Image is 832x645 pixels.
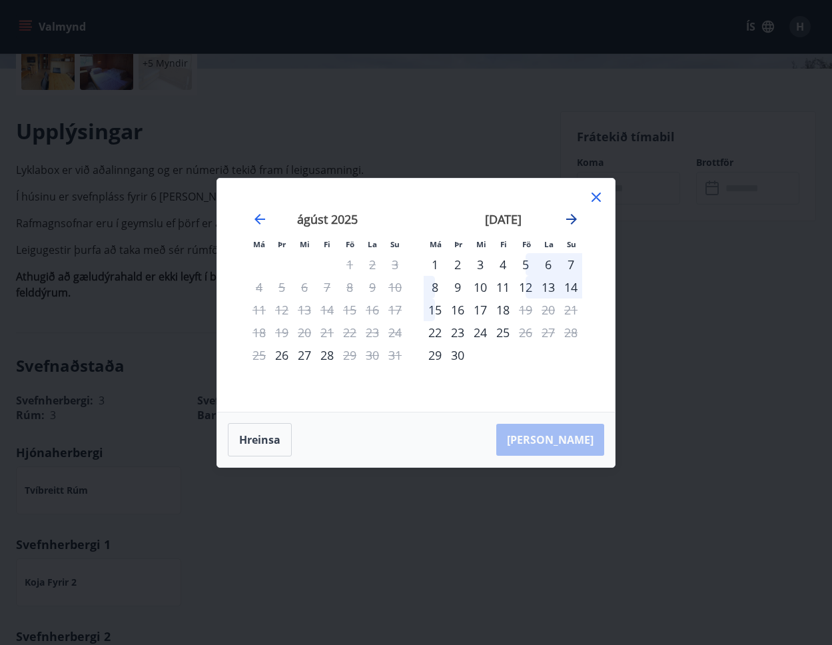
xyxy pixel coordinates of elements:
div: 16 [446,299,469,321]
div: 28 [316,344,338,366]
div: 30 [446,344,469,366]
div: Move backward to switch to the previous month. [252,211,268,227]
td: Not available. laugardagur, 9. ágúst 2025 [361,276,384,299]
td: Not available. miðvikudagur, 6. ágúst 2025 [293,276,316,299]
div: Aðeins innritun í boði [424,253,446,276]
td: Choose laugardagur, 6. september 2025 as your check-in date. It’s available. [537,253,560,276]
strong: ágúst 2025 [297,211,358,227]
div: 24 [469,321,492,344]
td: Not available. sunnudagur, 3. ágúst 2025 [384,253,406,276]
div: Calendar [233,195,599,396]
div: Aðeins útritun í boði [514,321,537,344]
td: Choose sunnudagur, 14. september 2025 as your check-in date. It’s available. [560,276,582,299]
small: Mi [476,239,486,249]
td: Not available. sunnudagur, 31. ágúst 2025 [384,344,406,366]
td: Not available. föstudagur, 1. ágúst 2025 [338,253,361,276]
td: Choose þriðjudagur, 9. september 2025 as your check-in date. It’s available. [446,276,469,299]
button: Hreinsa [228,423,292,456]
td: Not available. mánudagur, 4. ágúst 2025 [248,276,270,299]
td: Not available. föstudagur, 29. ágúst 2025 [338,344,361,366]
td: Choose mánudagur, 22. september 2025 as your check-in date. It’s available. [424,321,446,344]
td: Choose mánudagur, 29. september 2025 as your check-in date. It’s available. [424,344,446,366]
td: Choose mánudagur, 15. september 2025 as your check-in date. It’s available. [424,299,446,321]
div: 10 [469,276,492,299]
td: Choose miðvikudagur, 24. september 2025 as your check-in date. It’s available. [469,321,492,344]
td: Not available. fimmtudagur, 21. ágúst 2025 [316,321,338,344]
td: Not available. sunnudagur, 24. ágúst 2025 [384,321,406,344]
td: Choose þriðjudagur, 2. september 2025 as your check-in date. It’s available. [446,253,469,276]
div: 5 [514,253,537,276]
td: Choose miðvikudagur, 3. september 2025 as your check-in date. It’s available. [469,253,492,276]
strong: [DATE] [485,211,522,227]
td: Not available. sunnudagur, 10. ágúst 2025 [384,276,406,299]
td: Not available. fimmtudagur, 7. ágúst 2025 [316,276,338,299]
small: Fi [500,239,507,249]
td: Not available. sunnudagur, 28. september 2025 [560,321,582,344]
div: 3 [469,253,492,276]
div: 25 [492,321,514,344]
td: Not available. föstudagur, 19. september 2025 [514,299,537,321]
td: Not available. laugardagur, 23. ágúst 2025 [361,321,384,344]
td: Choose miðvikudagur, 10. september 2025 as your check-in date. It’s available. [469,276,492,299]
div: 7 [560,253,582,276]
td: Not available. laugardagur, 30. ágúst 2025 [361,344,384,366]
small: La [544,239,554,249]
td: Not available. þriðjudagur, 12. ágúst 2025 [270,299,293,321]
div: Move forward to switch to the next month. [564,211,580,227]
small: Fö [522,239,531,249]
div: Aðeins innritun í boði [424,344,446,366]
div: 15 [424,299,446,321]
small: La [368,239,377,249]
td: Not available. mánudagur, 25. ágúst 2025 [248,344,270,366]
td: Not available. sunnudagur, 21. september 2025 [560,299,582,321]
div: 23 [446,321,469,344]
td: Not available. föstudagur, 22. ágúst 2025 [338,321,361,344]
div: 17 [469,299,492,321]
td: Choose þriðjudagur, 23. september 2025 as your check-in date. It’s available. [446,321,469,344]
small: Má [430,239,442,249]
td: Choose fimmtudagur, 11. september 2025 as your check-in date. It’s available. [492,276,514,299]
small: Mi [300,239,310,249]
small: Su [567,239,576,249]
small: Su [390,239,400,249]
div: 2 [446,253,469,276]
td: Choose miðvikudagur, 17. september 2025 as your check-in date. It’s available. [469,299,492,321]
td: Not available. laugardagur, 27. september 2025 [537,321,560,344]
td: Choose fimmtudagur, 25. september 2025 as your check-in date. It’s available. [492,321,514,344]
td: Not available. laugardagur, 16. ágúst 2025 [361,299,384,321]
div: 14 [560,276,582,299]
td: Not available. föstudagur, 8. ágúst 2025 [338,276,361,299]
div: 18 [492,299,514,321]
td: Not available. fimmtudagur, 14. ágúst 2025 [316,299,338,321]
td: Choose föstudagur, 5. september 2025 as your check-in date. It’s available. [514,253,537,276]
div: 8 [424,276,446,299]
div: Aðeins útritun í boði [338,344,361,366]
td: Choose fimmtudagur, 28. ágúst 2025 as your check-in date. It’s available. [316,344,338,366]
div: Aðeins innritun í boði [270,344,293,366]
div: 12 [514,276,537,299]
td: Not available. mánudagur, 11. ágúst 2025 [248,299,270,321]
small: Þr [278,239,286,249]
td: Not available. þriðjudagur, 19. ágúst 2025 [270,321,293,344]
td: Choose fimmtudagur, 18. september 2025 as your check-in date. It’s available. [492,299,514,321]
td: Not available. mánudagur, 18. ágúst 2025 [248,321,270,344]
td: Not available. laugardagur, 20. september 2025 [537,299,560,321]
td: Choose þriðjudagur, 30. september 2025 as your check-in date. It’s available. [446,344,469,366]
small: Þr [454,239,462,249]
td: Not available. sunnudagur, 17. ágúst 2025 [384,299,406,321]
td: Not available. þriðjudagur, 5. ágúst 2025 [270,276,293,299]
small: Fi [324,239,330,249]
td: Choose mánudagur, 8. september 2025 as your check-in date. It’s available. [424,276,446,299]
td: Choose sunnudagur, 7. september 2025 as your check-in date. It’s available. [560,253,582,276]
td: Choose laugardagur, 13. september 2025 as your check-in date. It’s available. [537,276,560,299]
div: 13 [537,276,560,299]
td: Not available. föstudagur, 15. ágúst 2025 [338,299,361,321]
td: Choose þriðjudagur, 26. ágúst 2025 as your check-in date. It’s available. [270,344,293,366]
td: Not available. föstudagur, 26. september 2025 [514,321,537,344]
td: Not available. laugardagur, 2. ágúst 2025 [361,253,384,276]
td: Choose miðvikudagur, 27. ágúst 2025 as your check-in date. It’s available. [293,344,316,366]
td: Not available. miðvikudagur, 20. ágúst 2025 [293,321,316,344]
div: 6 [537,253,560,276]
td: Choose fimmtudagur, 4. september 2025 as your check-in date. It’s available. [492,253,514,276]
td: Not available. miðvikudagur, 13. ágúst 2025 [293,299,316,321]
